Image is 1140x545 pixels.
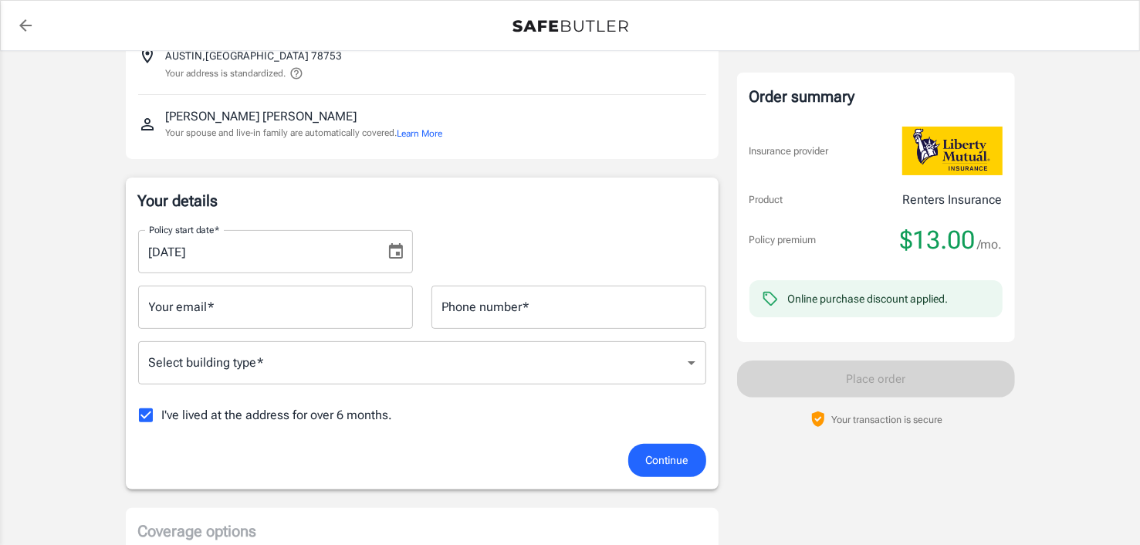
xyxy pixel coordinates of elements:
svg: Insured address [138,46,157,65]
span: Continue [646,451,688,470]
input: MM/DD/YYYY [138,230,374,273]
span: /mo. [978,234,1003,256]
img: Back to quotes [512,20,628,32]
span: I've lived at the address for over 6 months. [162,406,393,425]
p: Your transaction is secure [832,412,943,427]
div: Online purchase discount applied. [788,291,949,306]
p: Renters Insurance [903,191,1003,209]
button: Choose date, selected date is Aug 21, 2025 [381,236,411,267]
input: Enter number [431,286,706,329]
button: Continue [628,444,706,477]
button: Learn More [397,127,443,140]
p: Your details [138,190,706,212]
label: Policy start date [149,223,220,236]
p: AUSTIN , [GEOGRAPHIC_DATA] 78753 [166,48,343,63]
a: back to quotes [10,10,41,41]
img: Liberty Mutual [902,127,1003,175]
p: Your spouse and live-in family are automatically covered. [166,126,443,140]
p: Your address is standardized. [166,66,286,80]
span: $13.00 [901,225,976,256]
p: [PERSON_NAME] [PERSON_NAME] [166,107,357,126]
p: Policy premium [749,232,817,248]
p: Insurance provider [749,144,829,159]
div: Order summary [749,85,1003,108]
p: Product [749,192,783,208]
svg: Insured person [138,115,157,134]
input: Enter email [138,286,413,329]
